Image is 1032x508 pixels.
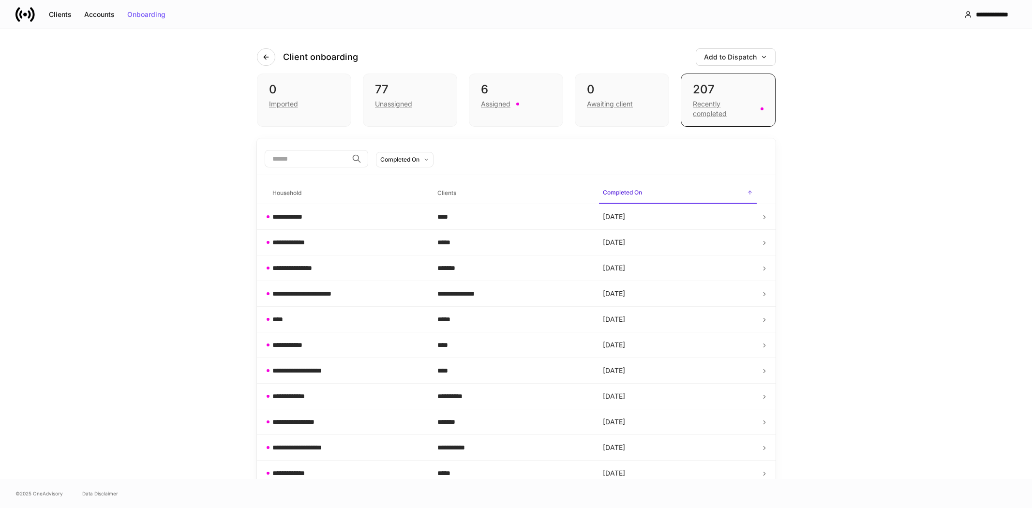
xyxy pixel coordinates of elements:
[121,7,172,22] button: Onboarding
[481,82,551,97] div: 6
[380,155,419,164] div: Completed On
[595,384,761,409] td: [DATE]
[704,54,767,60] div: Add to Dispatch
[681,74,775,127] div: 207Recently completed
[595,255,761,281] td: [DATE]
[575,74,669,127] div: 0Awaiting client
[595,230,761,255] td: [DATE]
[595,307,761,332] td: [DATE]
[693,99,754,119] div: Recently completed
[595,461,761,486] td: [DATE]
[15,490,63,497] span: © 2025 OneAdvisory
[434,183,591,203] span: Clients
[78,7,121,22] button: Accounts
[257,74,351,127] div: 0Imported
[595,281,761,307] td: [DATE]
[595,332,761,358] td: [DATE]
[269,82,339,97] div: 0
[82,490,118,497] a: Data Disclaimer
[693,82,763,97] div: 207
[696,48,776,66] button: Add to Dispatch
[127,11,165,18] div: Onboarding
[437,188,456,197] h6: Clients
[375,99,412,109] div: Unassigned
[599,183,757,204] span: Completed On
[269,99,298,109] div: Imported
[269,183,426,203] span: Household
[595,435,761,461] td: [DATE]
[481,99,510,109] div: Assigned
[469,74,563,127] div: 6Assigned
[363,74,457,127] div: 77Unassigned
[283,51,358,63] h4: Client onboarding
[43,7,78,22] button: Clients
[376,152,434,167] button: Completed On
[272,188,301,197] h6: Household
[587,82,657,97] div: 0
[603,188,642,197] h6: Completed On
[375,82,445,97] div: 77
[84,11,115,18] div: Accounts
[595,204,761,230] td: [DATE]
[49,11,72,18] div: Clients
[587,99,633,109] div: Awaiting client
[595,358,761,384] td: [DATE]
[595,409,761,435] td: [DATE]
